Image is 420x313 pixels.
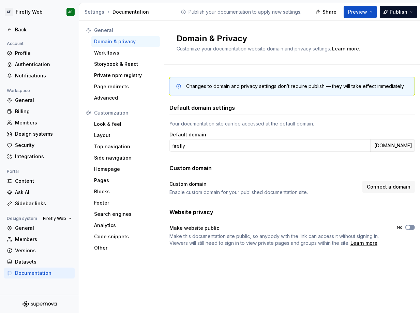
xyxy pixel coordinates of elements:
[94,143,157,150] div: Top navigation
[362,181,415,193] button: Connect a domain
[91,197,160,208] a: Footer
[94,109,157,116] div: Customization
[94,83,157,90] div: Page redirects
[397,225,403,230] label: No
[4,24,75,35] a: Back
[4,48,75,59] a: Profile
[91,242,160,253] a: Other
[367,183,410,190] span: Connect a domain
[15,61,72,68] div: Authentication
[22,301,57,308] svg: Supernova Logo
[91,92,160,103] a: Advanced
[4,40,26,48] div: Account
[15,131,72,137] div: Design systems
[91,141,160,152] a: Top navigation
[15,72,72,79] div: Notifications
[69,9,73,15] div: JS
[313,6,341,18] button: Share
[94,244,157,251] div: Other
[4,187,75,198] a: Ask AI
[4,140,75,151] a: Security
[94,222,157,229] div: Analytics
[344,6,377,18] button: Preview
[177,33,360,44] h2: Domain & Privacy
[15,225,72,232] div: General
[390,9,407,15] span: Publish
[4,151,75,162] a: Integrations
[5,8,13,16] div: CF
[15,247,72,254] div: Versions
[169,181,358,188] div: Custom domain
[15,142,72,149] div: Security
[15,119,72,126] div: Members
[94,27,157,34] div: General
[94,177,157,184] div: Pages
[4,234,75,245] a: Members
[169,233,379,246] span: Make this documentation site public, so anybody with the link can access it without signing in. V...
[1,4,77,19] button: CFFirefly WebJS
[15,108,72,115] div: Billing
[15,200,72,207] div: Sidebar links
[15,189,72,196] div: Ask AI
[91,36,160,47] a: Domain & privacy
[169,225,385,232] div: Make website public
[16,9,43,15] div: Firefly Web
[94,188,157,195] div: Blocks
[370,139,415,152] div: .[DOMAIN_NAME]
[94,211,157,218] div: Search engines
[94,233,157,240] div: Code snippets
[186,83,405,90] div: Changes to domain and privacy settings don’t require publish — they will take effect immediately.
[4,95,75,106] a: General
[169,233,385,247] span: .
[4,106,75,117] a: Billing
[380,6,417,18] button: Publish
[322,9,336,15] span: Share
[4,117,75,128] a: Members
[4,256,75,267] a: Datasets
[332,45,359,52] a: Learn more
[189,9,302,15] p: Publish your documentation to apply new settings.
[331,46,360,51] span: .
[94,94,157,101] div: Advanced
[169,189,358,196] div: Enable custom domain for your published documentation site.
[169,120,415,127] div: Your documentation site can be accessed at the default domain.
[85,9,161,15] div: Documentation
[91,209,160,220] a: Search engines
[169,104,235,112] h3: Default domain settings
[91,220,160,231] a: Analytics
[4,129,75,139] a: Design systems
[15,258,72,265] div: Datasets
[177,46,331,51] span: Customize your documentation website domain and privacy settings.
[4,176,75,187] a: Content
[15,97,72,104] div: General
[15,236,72,243] div: Members
[15,50,72,57] div: Profile
[91,152,160,163] a: Side navigation
[4,167,21,176] div: Portal
[94,38,157,45] div: Domain & privacy
[15,178,72,184] div: Content
[169,131,206,138] label: Default domain
[85,9,104,15] button: Settings
[4,198,75,209] a: Sidebar links
[91,175,160,186] a: Pages
[94,132,157,139] div: Layout
[91,59,160,70] a: Storybook & React
[348,9,367,15] span: Preview
[91,130,160,141] a: Layout
[4,268,75,279] a: Documentation
[91,81,160,92] a: Page redirects
[94,154,157,161] div: Side navigation
[91,47,160,58] a: Workflows
[169,164,212,172] h3: Custom domain
[91,231,160,242] a: Code snippets
[4,245,75,256] a: Versions
[350,240,377,247] a: Learn more
[4,59,75,70] a: Authentication
[43,216,66,221] span: Firefly Web
[94,72,157,79] div: Private npm registry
